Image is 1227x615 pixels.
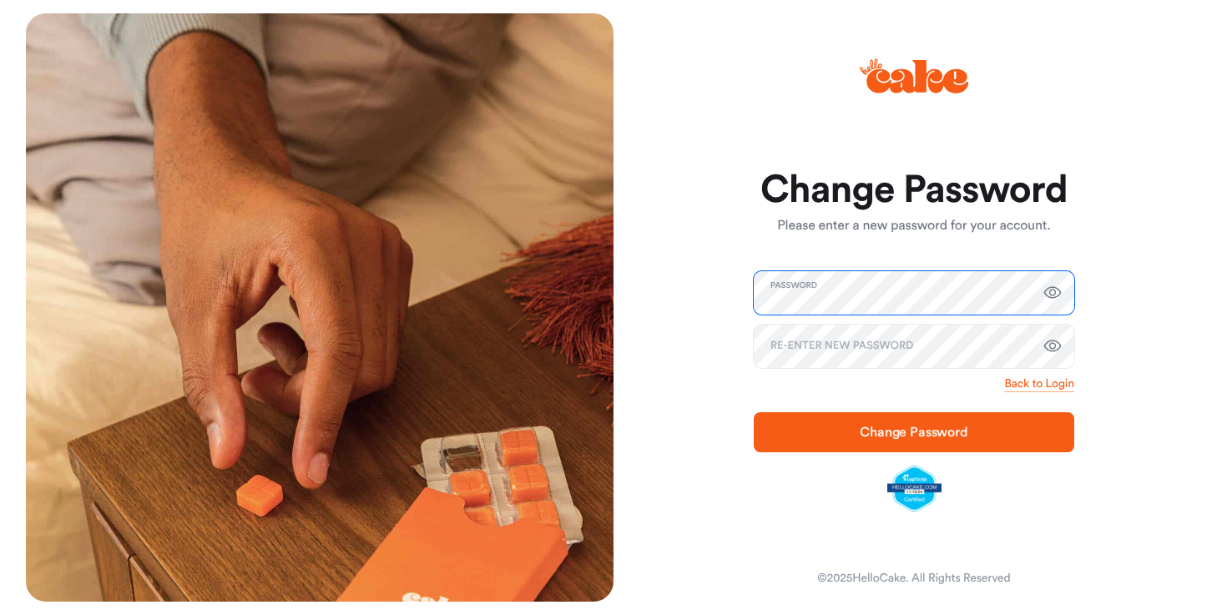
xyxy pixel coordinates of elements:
a: Back to Login [1004,376,1074,392]
h1: Change Password [754,170,1074,210]
div: © 2025 HelloCake. All Rights Reserved [817,570,1010,587]
button: Change Password [754,412,1074,452]
span: Change Password [860,426,968,439]
p: Please enter a new password for your account. [754,216,1074,236]
img: legit-script-certified.png [887,466,942,512]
